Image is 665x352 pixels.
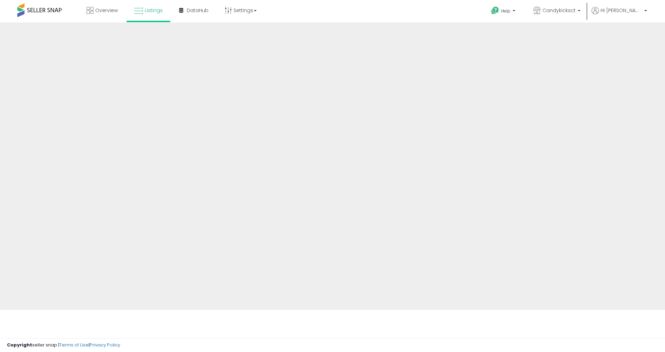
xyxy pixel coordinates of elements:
[145,7,163,14] span: Listings
[542,7,576,14] span: Candykicksct
[592,7,647,22] a: Hi [PERSON_NAME]
[601,7,642,14] span: Hi [PERSON_NAME]
[95,7,118,14] span: Overview
[491,6,499,15] i: Get Help
[187,7,209,14] span: DataHub
[501,8,511,14] span: Help
[486,1,522,22] a: Help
